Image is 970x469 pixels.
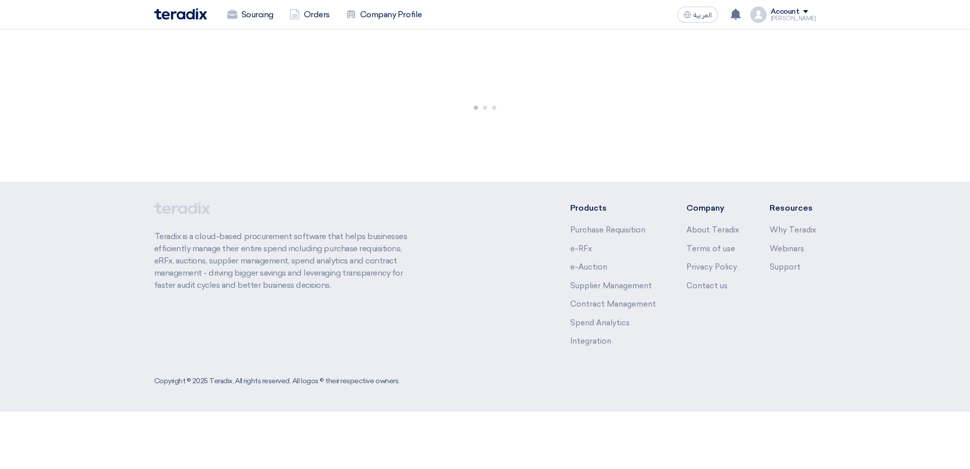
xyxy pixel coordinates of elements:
a: Privacy Policy [686,262,737,272]
a: e-RFx [570,244,592,253]
img: profile_test.png [750,7,767,23]
p: Teradix is a cloud-based procurement software that helps businesses efficiently manage their enti... [154,230,419,291]
a: Company Profile [338,4,430,26]
div: Copyright © 2025 Teradix, All rights reserved. All logos © their respective owners. [154,376,400,386]
li: Company [686,202,739,214]
span: العربية [694,12,712,19]
a: e-Auction [570,262,607,272]
a: Why Teradix [770,225,816,234]
div: Account [771,8,800,16]
a: Supplier Management [570,281,652,290]
a: Integration [570,337,611,346]
li: Products [570,202,656,214]
a: Orders [282,4,338,26]
a: About Teradix [686,225,739,234]
li: Resources [770,202,816,214]
a: Terms of use [686,244,735,253]
a: Purchase Requisition [570,225,645,234]
a: Webinars [770,244,804,253]
a: Support [770,262,801,272]
a: Contact us [686,281,727,290]
a: Sourcing [219,4,282,26]
a: Spend Analytics [570,318,630,327]
button: العربية [677,7,718,23]
a: Contract Management [570,299,656,309]
div: [PERSON_NAME] [771,16,816,21]
img: Teradix logo [154,8,207,20]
